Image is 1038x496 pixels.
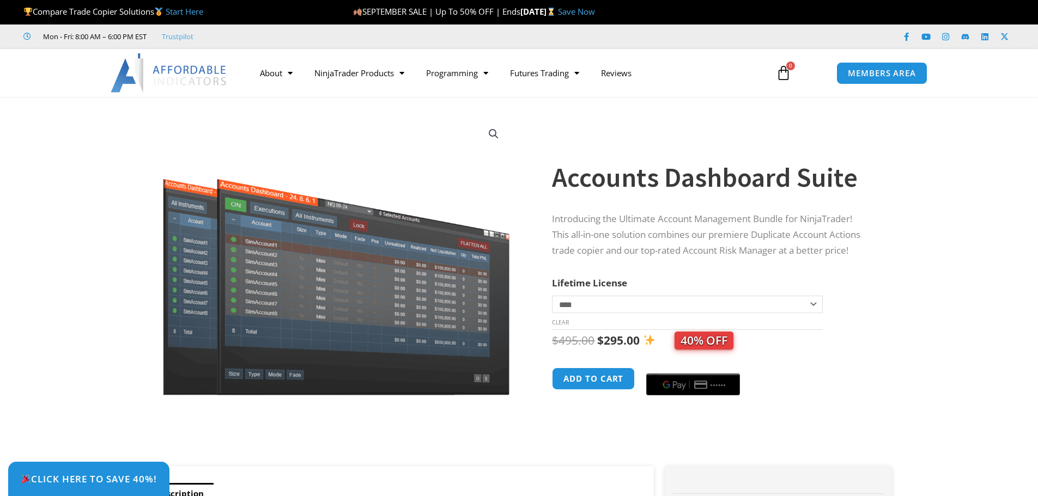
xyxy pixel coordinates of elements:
bdi: 295.00 [597,333,640,348]
span: SEPTEMBER SALE | Up To 50% OFF | Ends [353,6,520,17]
label: Lifetime License [552,277,627,289]
a: Start Here [166,6,203,17]
p: Introducing the Ultimate Account Management Bundle for NinjaTrader! This all-in-one solution comb... [552,211,870,259]
span: $ [552,333,559,348]
button: Add to cart [552,368,635,390]
a: 0 [760,57,808,89]
a: MEMBERS AREA [836,62,927,84]
span: Compare Trade Copier Solutions [23,6,203,17]
a: About [249,60,303,85]
img: LogoAI | Affordable Indicators – NinjaTrader [111,53,228,93]
img: 🏆 [24,8,32,16]
a: NinjaTrader Products [303,60,415,85]
img: 🥇 [155,8,163,16]
a: Futures Trading [499,60,590,85]
img: Screenshot 2024-08-26 155710eeeee [161,116,512,395]
a: View full-screen image gallery [484,124,503,144]
nav: Menu [249,60,763,85]
img: 🎉 [21,474,31,483]
span: 40% OFF [675,332,733,350]
img: 🍂 [354,8,362,16]
a: Trustpilot [162,30,193,43]
img: ✨ [644,334,655,346]
a: Reviews [590,60,642,85]
span: $ [597,333,604,348]
a: Clear options [552,319,569,326]
span: MEMBERS AREA [848,69,916,77]
h1: Accounts Dashboard Suite [552,158,870,197]
span: Click Here to save 40%! [21,474,157,483]
iframe: Secure express checkout frame [644,366,742,367]
a: Save Now [558,6,595,17]
a: 🎉Click Here to save 40%! [8,462,169,496]
strong: [DATE] [520,6,558,17]
span: 0 [786,62,795,70]
bdi: 495.00 [552,333,594,348]
img: ⌛ [547,8,555,16]
text: •••••• [711,381,727,389]
span: Mon - Fri: 8:00 AM – 6:00 PM EST [40,30,147,43]
a: Programming [415,60,499,85]
button: Buy with GPay [646,373,740,395]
